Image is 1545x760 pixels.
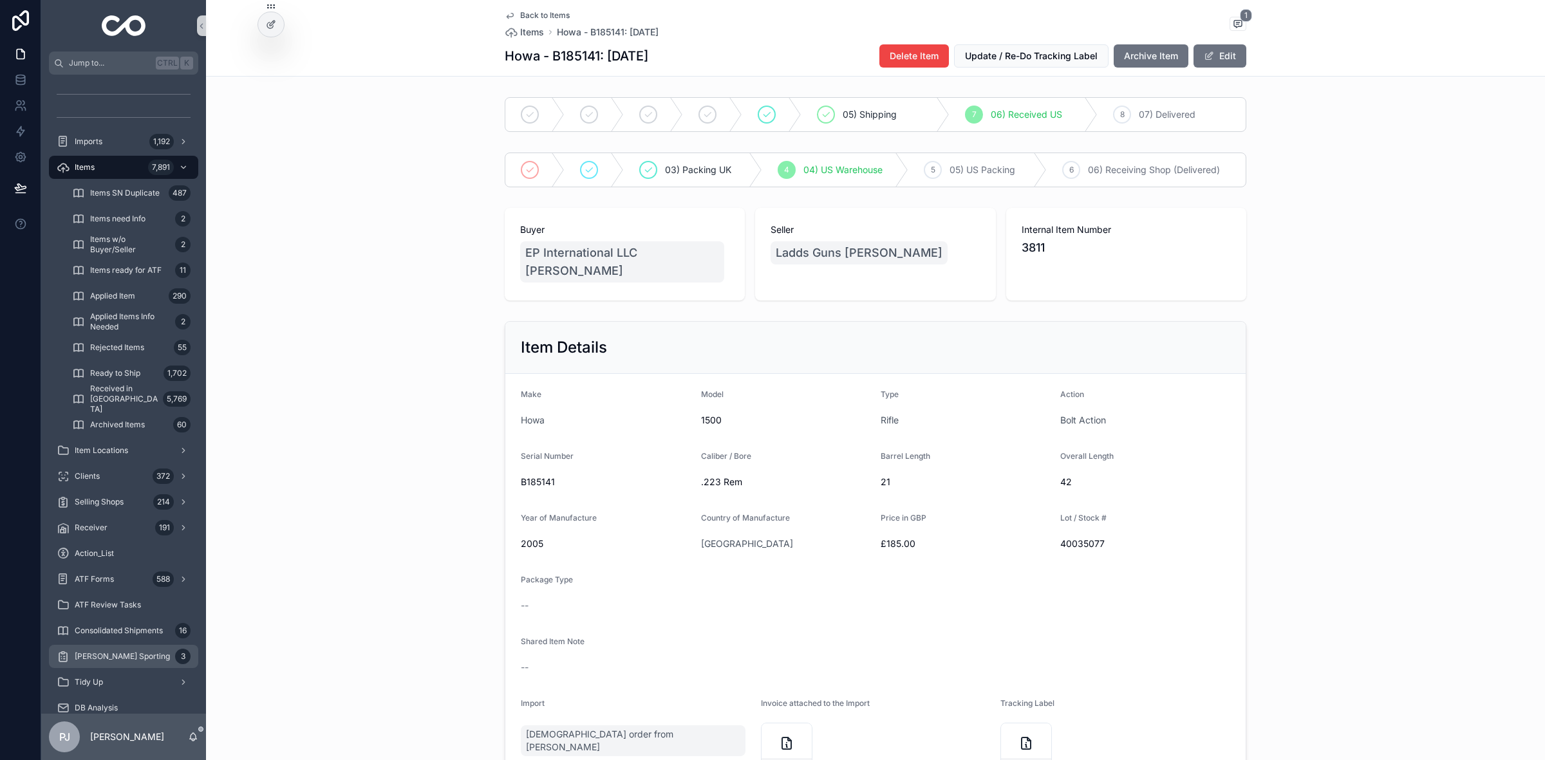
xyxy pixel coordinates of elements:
[1060,389,1084,399] span: Action
[90,265,162,275] span: Items ready for ATF
[90,214,145,224] span: Items need Info
[520,223,729,236] span: Buyer
[881,414,899,427] a: Rifle
[156,57,179,70] span: Ctrl
[169,185,191,201] div: 487
[90,368,140,378] span: Ready to Ship
[701,389,724,399] span: Model
[75,677,103,687] span: Tidy Up
[75,471,100,481] span: Clients
[881,451,930,461] span: Barrel Length
[521,414,545,427] span: Howa
[950,163,1015,176] span: 05) US Packing
[102,15,146,36] img: App logo
[557,26,659,39] span: Howa - B185141: [DATE]
[64,181,198,205] a: Items SN Duplicate487
[521,476,691,488] span: B185141
[1060,476,1230,488] span: 42
[175,237,191,252] div: 2
[49,51,198,75] button: Jump to...CtrlK
[965,50,1098,62] span: Update / Re-Do Tracking Label
[174,340,191,355] div: 55
[64,387,198,411] a: Received in [GEOGRAPHIC_DATA]5,769
[175,211,191,227] div: 2
[1240,9,1252,22] span: 1
[520,241,724,283] a: EP International LLC [PERSON_NAME]
[153,468,174,484] div: 372
[1060,537,1230,550] span: 40035077
[175,649,191,664] div: 3
[64,259,198,282] a: Items ready for ATF11
[1194,44,1246,68] button: Edit
[64,336,198,359] a: Rejected Items55
[59,729,70,745] span: PJ
[90,291,135,301] span: Applied Item
[75,600,141,610] span: ATF Review Tasks
[148,160,174,175] div: 7,891
[701,537,793,550] a: [GEOGRAPHIC_DATA]
[49,619,198,642] a: Consolidated Shipments16
[701,476,871,488] span: .223 Rem
[90,420,145,430] span: Archived Items
[776,244,942,262] span: Ladds Guns [PERSON_NAME]
[75,703,118,713] span: DB Analysis
[771,223,980,236] span: Seller
[972,109,977,120] span: 7
[1088,163,1220,176] span: 06) Receiving Shop (Delivered)
[1022,223,1231,236] span: Internal Item Number
[521,537,691,550] span: 2005
[521,513,597,523] span: Year of Manufacture
[49,439,198,462] a: Item Locations
[1060,414,1106,427] a: Bolt Action
[525,244,719,280] span: EP International LLC [PERSON_NAME]
[1114,44,1188,68] button: Archive Item
[505,26,544,39] a: Items
[90,342,144,353] span: Rejected Items
[41,75,206,714] div: scrollable content
[521,698,545,708] span: Import
[771,241,948,264] a: Ladds Guns [PERSON_NAME]
[890,50,939,62] span: Delete Item
[164,366,191,381] div: 1,702
[90,730,164,743] p: [PERSON_NAME]
[931,165,935,175] span: 5
[49,645,198,668] a: [PERSON_NAME] Sporting3
[90,234,170,255] span: Items w/o Buyer/Seller
[881,537,1050,550] span: £185.00
[64,362,198,385] a: Ready to Ship1,702
[75,574,114,584] span: ATF Forms
[1230,17,1246,33] button: 1
[153,494,174,510] div: 214
[521,599,529,612] span: --
[173,417,191,432] div: 60
[521,636,585,646] span: Shared Item Note
[881,389,899,399] span: Type
[881,513,926,523] span: Price in GBP
[75,651,170,662] span: [PERSON_NAME] Sporting
[521,451,574,461] span: Serial Number
[64,310,198,333] a: Applied Items Info Needed2
[169,288,191,304] div: 290
[90,384,158,414] span: Received in [GEOGRAPHIC_DATA]
[784,165,789,175] span: 4
[49,130,198,153] a: Imports1,192
[761,698,870,708] span: Invoice attached to the Import
[49,465,198,488] a: Clients372
[1120,109,1125,120] span: 8
[64,233,198,256] a: Items w/o Buyer/Seller2
[701,513,790,523] span: Country of Manufacture
[64,413,198,436] a: Archived Items60
[521,389,541,399] span: Make
[1139,108,1195,121] span: 07) Delivered
[1060,513,1107,523] span: Lot / Stock #
[90,188,160,198] span: Items SN Duplicate
[1000,698,1054,708] span: Tracking Label
[75,497,124,507] span: Selling Shops
[521,725,745,756] a: [DEMOGRAPHIC_DATA] order from [PERSON_NAME]
[505,47,648,65] h1: Howa - B185141: [DATE]
[49,156,198,179] a: Items7,891
[155,520,174,535] div: 191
